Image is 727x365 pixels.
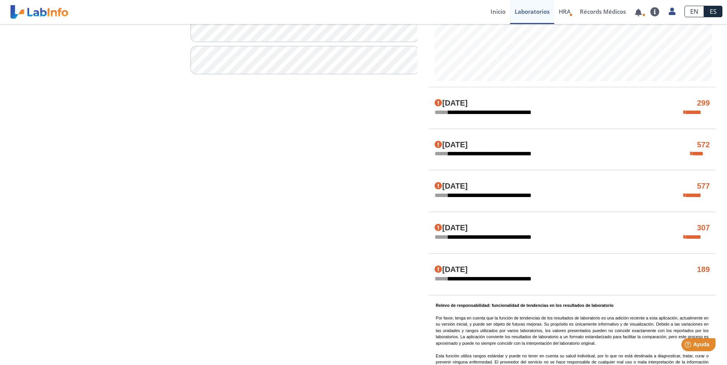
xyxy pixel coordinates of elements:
h4: [DATE] [435,140,468,150]
a: ES [704,6,722,17]
span: HRA [559,8,571,15]
h4: 572 [697,140,710,150]
a: EN [684,6,704,17]
h4: 299 [697,99,710,108]
h4: [DATE] [435,182,468,191]
h4: [DATE] [435,99,468,108]
h4: 307 [697,223,710,233]
h4: [DATE] [435,223,468,233]
h4: 577 [697,182,710,191]
iframe: Help widget launcher [659,335,719,357]
b: Relevo de responsabilidad: funcionalidad de tendencias en los resultados de laboratorio [436,303,614,308]
h4: 189 [697,265,710,274]
h4: [DATE] [435,265,468,274]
